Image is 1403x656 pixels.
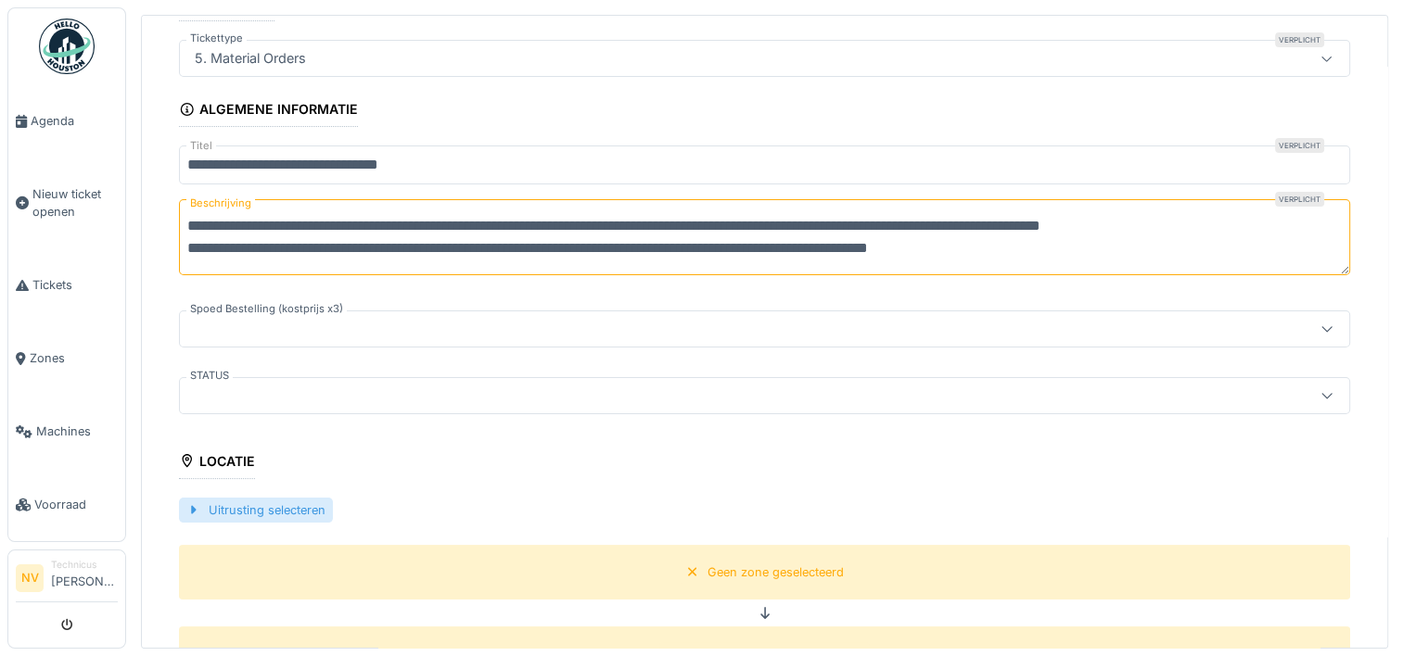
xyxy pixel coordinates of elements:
a: Agenda [8,84,125,158]
li: [PERSON_NAME] [51,558,118,598]
img: Badge_color-CXgf-gQk.svg [39,19,95,74]
a: Voorraad [8,468,125,541]
label: Spoed Bestelling (kostprijs x3) [186,301,347,317]
span: Tickets [32,276,118,294]
span: Machines [36,423,118,440]
div: Verplicht [1275,138,1324,153]
label: Beschrijving [186,192,255,215]
div: Algemene informatie [179,95,358,127]
a: Machines [8,395,125,468]
div: Locatie [179,448,255,479]
a: Nieuw ticket openen [8,158,125,248]
div: Geen zone geselecteerd [708,563,844,581]
span: Voorraad [34,496,118,513]
div: Uitrusting selecteren [179,498,333,523]
a: Zones [8,322,125,395]
label: Titel [186,138,216,154]
label: Tickettype [186,31,247,46]
a: NV Technicus[PERSON_NAME] [16,558,118,602]
div: Technicus [51,558,118,572]
div: Verplicht [1275,32,1324,47]
label: STATUS [186,368,233,384]
div: 5. Material Orders [187,48,313,69]
span: Zones [30,349,118,367]
span: Nieuw ticket openen [32,185,118,221]
li: NV [16,564,44,592]
span: Agenda [31,112,118,130]
a: Tickets [8,248,125,322]
div: Verplicht [1275,192,1324,207]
